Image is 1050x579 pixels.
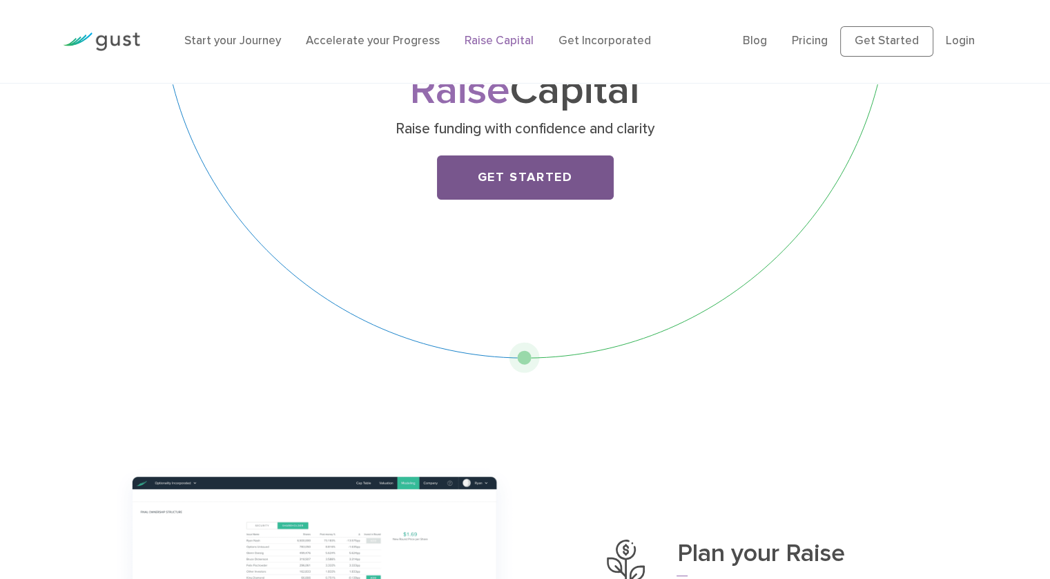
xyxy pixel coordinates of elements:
[437,155,614,200] a: Get Started
[184,34,281,48] a: Start your Journey
[253,72,798,110] h1: Capital
[63,32,140,51] img: Gust Logo
[306,34,440,48] a: Accelerate your Progress
[257,120,793,139] p: Raise funding with confidence and clarity
[558,34,651,48] a: Get Incorporated
[410,66,510,115] span: Raise
[792,34,828,48] a: Pricing
[946,34,975,48] a: Login
[840,26,933,57] a: Get Started
[677,540,945,576] h3: Plan your Raise
[743,34,767,48] a: Blog
[465,34,534,48] a: Raise Capital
